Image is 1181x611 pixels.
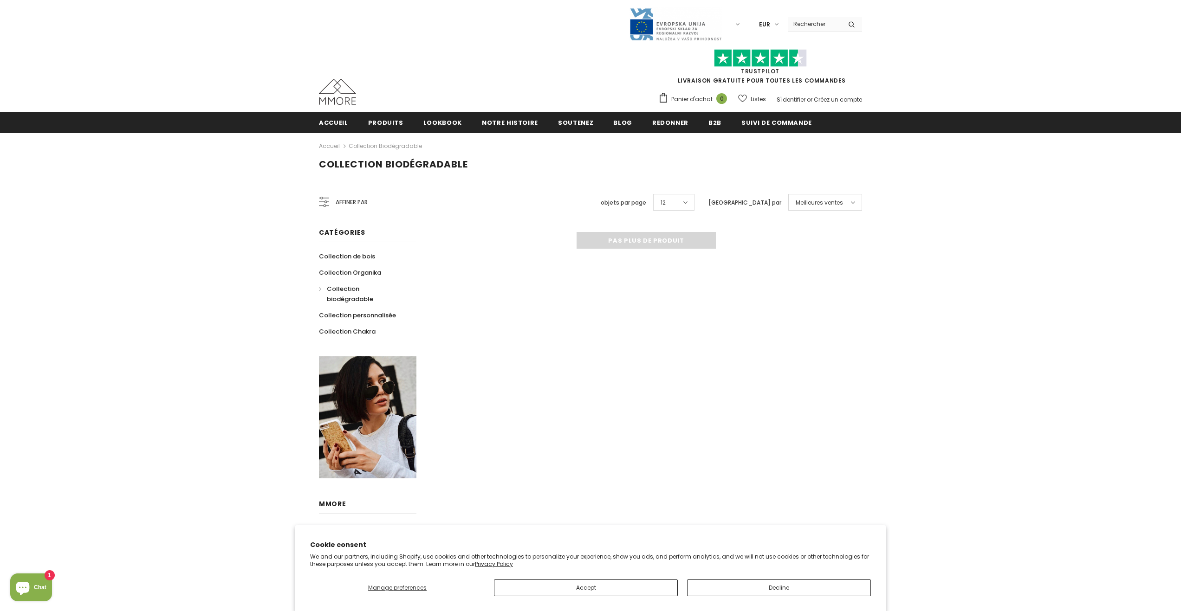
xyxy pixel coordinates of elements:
[788,17,841,31] input: Search Site
[777,96,805,103] a: S'identifier
[336,197,368,207] span: Affiner par
[319,158,468,171] span: Collection biodégradable
[708,118,721,127] span: B2B
[319,248,375,264] a: Collection de bois
[319,307,396,323] a: Collection personnalisée
[558,118,593,127] span: soutenez
[629,7,722,41] img: Javni Razpis
[741,112,812,133] a: Suivi de commande
[319,268,381,277] span: Collection Organika
[310,540,871,550] h2: Cookie consent
[319,327,376,336] span: Collection Chakra
[716,93,727,104] span: 0
[494,579,678,596] button: Accept
[319,141,340,152] a: Accueil
[368,118,403,127] span: Produits
[687,579,871,596] button: Decline
[738,91,766,107] a: Listes
[368,112,403,133] a: Produits
[310,579,485,596] button: Manage preferences
[7,573,55,604] inbox-online-store-chat: Shopify online store chat
[751,95,766,104] span: Listes
[349,142,422,150] a: Collection biodégradable
[807,96,812,103] span: or
[714,49,807,67] img: Faites confiance aux étoiles pilotes
[423,118,462,127] span: Lookbook
[475,560,513,568] a: Privacy Policy
[652,112,688,133] a: Redonner
[558,112,593,133] a: soutenez
[319,264,381,281] a: Collection Organika
[319,311,396,320] span: Collection personnalisée
[652,118,688,127] span: Redonner
[319,252,375,261] span: Collection de bois
[319,79,356,105] img: Cas MMORE
[423,112,462,133] a: Lookbook
[671,95,713,104] span: Panier d'achat
[741,67,779,75] a: TrustPilot
[629,20,722,28] a: Javni Razpis
[759,20,770,29] span: EUR
[613,118,632,127] span: Blog
[708,112,721,133] a: B2B
[319,112,348,133] a: Accueil
[319,323,376,340] a: Collection Chakra
[613,112,632,133] a: Blog
[482,112,538,133] a: Notre histoire
[741,118,812,127] span: Suivi de commande
[319,281,406,307] a: Collection biodégradable
[310,553,871,567] p: We and our partners, including Shopify, use cookies and other technologies to personalize your ex...
[327,284,373,303] span: Collection biodégradable
[661,198,666,207] span: 12
[319,228,365,237] span: Catégories
[601,198,646,207] label: objets par page
[658,53,862,84] span: LIVRAISON GRATUITE POUR TOUTES LES COMMANDES
[319,499,346,508] span: MMORE
[796,198,843,207] span: Meilleures ventes
[708,198,781,207] label: [GEOGRAPHIC_DATA] par
[658,92,732,106] a: Panier d'achat 0
[368,584,427,592] span: Manage preferences
[319,118,348,127] span: Accueil
[814,96,862,103] a: Créez un compte
[482,118,538,127] span: Notre histoire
